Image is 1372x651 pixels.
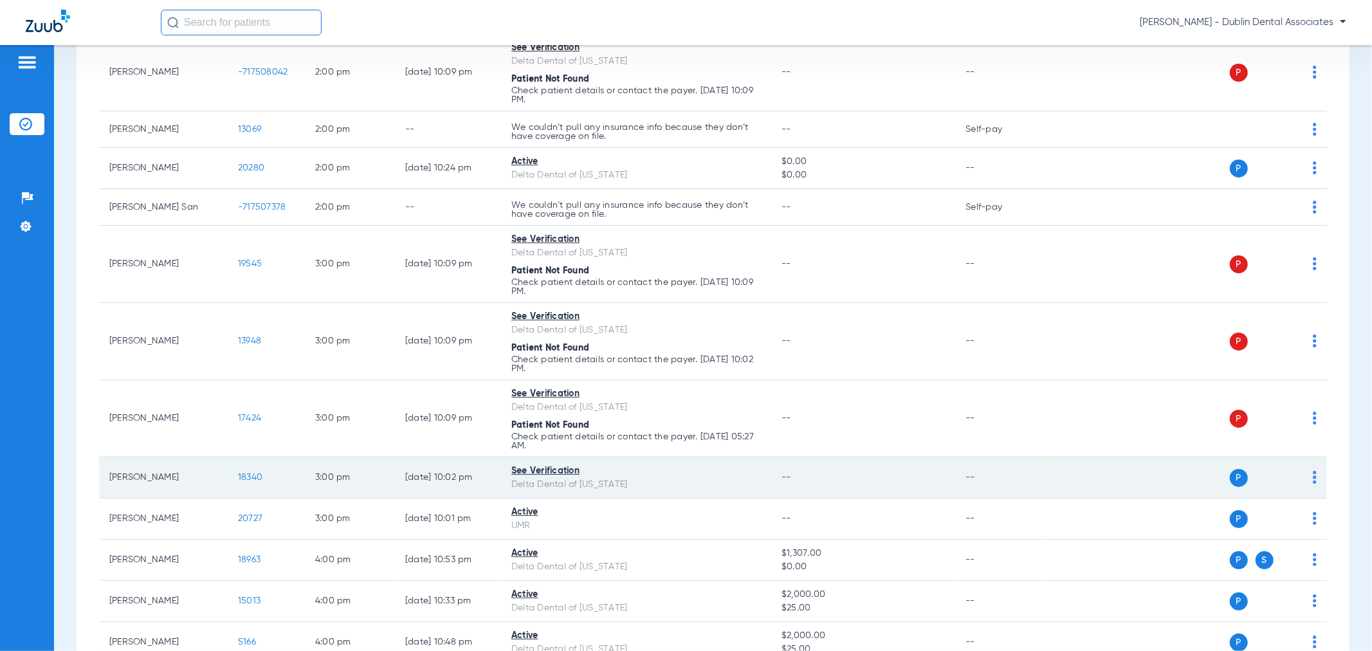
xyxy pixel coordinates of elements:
span: $0.00 [782,560,945,574]
td: [PERSON_NAME] [99,34,228,111]
span: -- [782,414,791,423]
span: $2,000.00 [782,629,945,643]
span: $0.00 [782,155,945,169]
img: x.svg [1284,636,1297,648]
td: 2:00 PM [305,34,395,111]
td: [PERSON_NAME] [99,581,228,622]
span: -- [782,514,791,523]
p: Check patient details or contact the payer. [DATE] 10:09 PM. [511,86,761,104]
img: group-dot-blue.svg [1313,553,1317,566]
td: [DATE] 10:09 PM [395,380,501,457]
div: Delta Dental of [US_STATE] [511,478,761,491]
span: 18963 [238,555,261,564]
img: group-dot-blue.svg [1313,335,1317,347]
td: Self-pay [955,111,1042,148]
span: 20727 [238,514,262,523]
span: P [1230,469,1248,487]
img: x.svg [1284,412,1297,425]
td: -- [955,380,1042,457]
span: P [1230,160,1248,178]
span: P [1230,592,1248,610]
p: Check patient details or contact the payer. [DATE] 05:27 AM. [511,432,761,450]
div: See Verification [511,464,761,478]
td: [DATE] 10:24 PM [395,148,501,189]
td: 3:00 PM [305,499,395,540]
span: P [1230,64,1248,82]
span: P [1230,510,1248,528]
td: -- [955,499,1042,540]
div: UMR [511,519,761,533]
span: Patient Not Found [511,421,589,430]
td: [DATE] 10:02 PM [395,457,501,499]
span: 20280 [238,163,264,172]
span: -- [782,203,791,212]
td: Self-pay [955,189,1042,226]
td: 3:00 PM [305,303,395,380]
span: 13069 [238,125,261,134]
span: -- [782,259,791,268]
span: P [1230,255,1248,273]
img: x.svg [1284,553,1297,566]
span: $2,000.00 [782,588,945,601]
span: 13948 [238,336,261,345]
span: 17424 [238,414,261,423]
img: group-dot-blue.svg [1313,201,1317,214]
div: See Verification [511,41,761,55]
div: Delta Dental of [US_STATE] [511,401,761,414]
div: See Verification [511,233,761,246]
input: Search for patients [161,10,322,35]
span: 5166 [238,637,256,646]
td: [DATE] 10:09 PM [395,303,501,380]
img: x.svg [1284,123,1297,136]
td: [DATE] 10:33 PM [395,581,501,622]
td: -- [955,34,1042,111]
span: Patient Not Found [511,75,589,84]
span: S [1256,551,1274,569]
img: group-dot-blue.svg [1313,161,1317,174]
span: Patient Not Found [511,344,589,353]
td: [DATE] 10:01 PM [395,499,501,540]
div: Delta Dental of [US_STATE] [511,601,761,615]
td: [PERSON_NAME] [99,380,228,457]
span: -717507378 [238,203,286,212]
span: -717508042 [238,68,288,77]
td: [PERSON_NAME] [99,499,228,540]
span: -- [782,473,791,482]
td: [DATE] 10:09 PM [395,34,501,111]
img: group-dot-blue.svg [1313,471,1317,484]
span: [PERSON_NAME] - Dublin Dental Associates [1140,16,1346,29]
td: -- [955,581,1042,622]
div: Delta Dental of [US_STATE] [511,560,761,574]
img: Search Icon [167,17,179,28]
img: Zuub Logo [26,10,70,32]
td: 4:00 PM [305,581,395,622]
span: P [1230,333,1248,351]
td: 4:00 PM [305,540,395,581]
td: 3:00 PM [305,226,395,303]
div: Delta Dental of [US_STATE] [511,246,761,260]
p: We couldn’t pull any insurance info because they don’t have coverage on file. [511,123,761,141]
span: 19545 [238,259,262,268]
span: -- [782,125,791,134]
td: -- [955,226,1042,303]
span: P [1230,551,1248,569]
td: 3:00 PM [305,380,395,457]
span: -- [782,68,791,77]
td: [PERSON_NAME] [99,226,228,303]
img: hamburger-icon [17,55,37,70]
img: group-dot-blue.svg [1313,412,1317,425]
div: Delta Dental of [US_STATE] [511,169,761,182]
img: group-dot-blue.svg [1313,257,1317,270]
span: -- [782,336,791,345]
div: See Verification [511,310,761,324]
div: Active [511,155,761,169]
img: x.svg [1284,594,1297,607]
td: [DATE] 10:53 PM [395,540,501,581]
td: [PERSON_NAME] [99,148,228,189]
img: x.svg [1284,66,1297,78]
p: Check patient details or contact the payer. [DATE] 10:09 PM. [511,278,761,296]
td: 2:00 PM [305,148,395,189]
img: x.svg [1284,201,1297,214]
p: We couldn’t pull any insurance info because they don’t have coverage on file. [511,201,761,219]
div: Active [511,547,761,560]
